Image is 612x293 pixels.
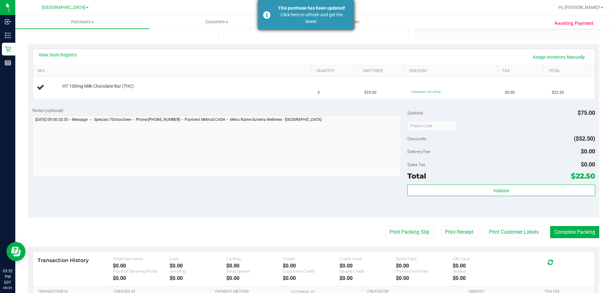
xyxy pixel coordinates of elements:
[42,5,85,10] span: [GEOGRAPHIC_DATA]
[5,46,11,52] inline-svg: Retail
[453,275,509,281] div: $0.00
[15,15,149,29] a: Purchases
[558,5,600,10] span: Hi, [PERSON_NAME]!
[113,275,170,281] div: $0.00
[283,269,339,274] div: Customer Credit
[39,52,77,58] a: View State Registry
[453,269,509,274] div: Voided
[283,263,339,269] div: $0.00
[113,263,170,269] div: $0.00
[170,256,226,261] div: Cash
[6,242,25,261] iframe: Resource center
[396,263,453,269] div: $0.00
[149,15,284,29] a: Customers
[549,69,587,74] a: Total
[38,69,309,74] a: SKU
[581,148,595,155] span: $0.00
[62,83,134,89] span: HT 100mg Milk Chocolate Bar (THC)
[578,109,595,116] span: $75.00
[274,5,349,11] div: This purchase has been updated!
[170,263,226,269] div: $0.00
[409,69,495,74] a: Discount
[5,32,11,39] inline-svg: Inventory
[283,275,339,281] div: $0.00
[407,162,425,167] span: Sales Tax
[396,256,453,261] div: Debit Card
[339,275,396,281] div: $0.00
[502,69,541,74] a: Tax
[5,18,11,25] inline-svg: Inbound
[150,19,283,25] span: Customers
[453,263,509,269] div: $0.00
[3,285,12,290] p: 08/26
[554,20,594,27] span: Awaiting Payment
[385,226,433,238] button: Print Packing Slip
[113,256,170,261] div: Total Payments
[3,268,12,285] p: 03:52 PM EDT
[170,275,226,281] div: $0.00
[441,226,477,238] button: Print Receipt
[550,226,599,238] button: Complete Packing
[113,269,170,274] div: Point of Banking (POB)
[226,256,283,261] div: CanPay
[226,263,283,269] div: $0.00
[226,275,283,281] div: $0.00
[407,149,430,154] span: Delivery Fee
[363,69,402,74] a: Unit Price
[407,172,426,180] span: Total
[407,185,595,196] button: Validate
[528,52,589,62] a: Assign Inventory Manually
[274,11,349,25] div: Click here to refresh and get the latest.
[485,226,543,238] button: Print Customer Labels
[33,108,63,113] span: Notes (optional)
[226,269,283,274] div: Total Spendr
[411,90,441,93] span: 70chocchew: 70% off line
[571,172,595,180] span: $22.50
[317,90,320,96] span: 3
[493,188,509,193] span: Validate
[581,161,595,168] span: $0.00
[552,90,564,96] span: $22.50
[407,121,457,131] input: Promo Code
[283,256,339,261] div: Check
[5,60,11,66] inline-svg: Reports
[339,256,396,261] div: Credit Card
[364,90,376,96] span: $25.00
[339,263,396,269] div: $0.00
[574,135,595,142] span: ($52.50)
[339,269,396,274] div: Issued Credit
[170,269,226,274] div: AeroPay
[396,275,453,281] div: $0.00
[505,90,515,96] span: $0.00
[396,269,453,274] div: Transaction Fees
[15,19,149,25] span: Purchases
[407,110,423,115] span: Subtotal
[453,256,509,261] div: Gift Card
[317,69,355,74] a: Quantity
[407,133,426,144] span: Discounts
